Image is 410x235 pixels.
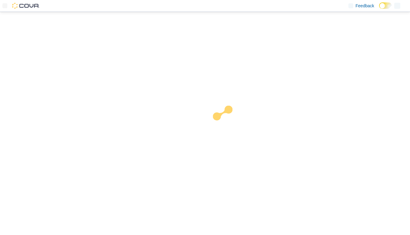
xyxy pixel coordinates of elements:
input: Dark Mode [379,2,392,9]
img: cova-loader [205,101,251,147]
img: Cova [12,3,39,9]
span: Feedback [356,3,374,9]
